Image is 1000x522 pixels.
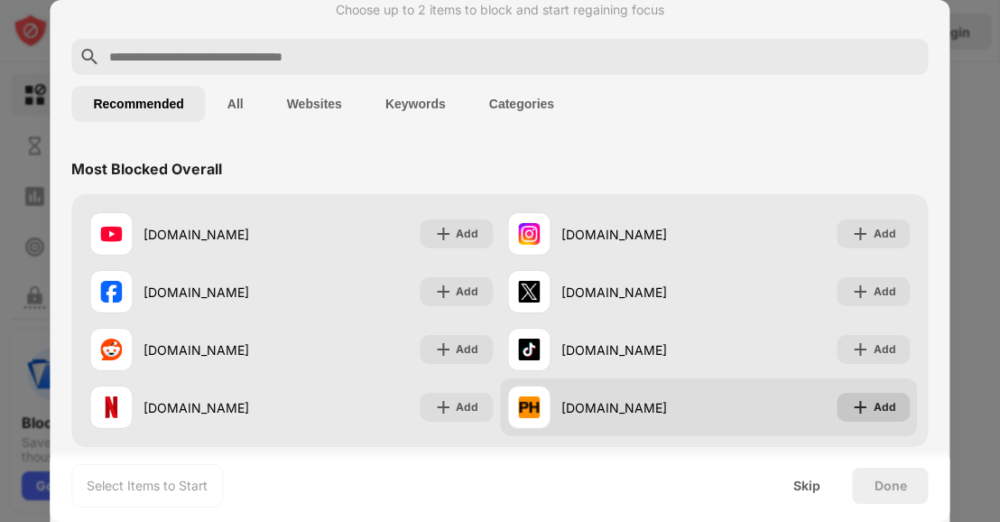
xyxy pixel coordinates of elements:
div: [DOMAIN_NAME] [144,225,291,244]
img: favicons [100,339,122,360]
div: Most Blocked Overall [71,160,222,178]
div: Add [456,225,478,243]
img: favicons [518,223,540,245]
div: [DOMAIN_NAME] [561,398,708,417]
button: All [206,86,265,122]
div: Add [874,398,896,416]
button: Categories [468,86,576,122]
div: [DOMAIN_NAME] [144,340,291,359]
div: Choose up to 2 items to block and start regaining focus [71,3,928,17]
div: [DOMAIN_NAME] [561,283,708,302]
button: Websites [265,86,364,122]
div: [DOMAIN_NAME] [561,225,708,244]
img: favicons [518,396,540,418]
button: Keywords [364,86,468,122]
div: [DOMAIN_NAME] [144,283,291,302]
img: favicons [518,339,540,360]
div: Add [874,340,896,359]
div: Done [875,479,907,493]
div: Select Items to Start [87,477,208,495]
img: favicons [100,281,122,303]
div: Add [874,283,896,301]
div: Add [456,283,478,301]
img: favicons [518,281,540,303]
div: [DOMAIN_NAME] [144,398,291,417]
div: [DOMAIN_NAME] [561,340,708,359]
div: Add [456,340,478,359]
div: Skip [793,479,820,493]
img: favicons [100,396,122,418]
button: Recommended [71,86,205,122]
div: Add [874,225,896,243]
img: search.svg [79,46,100,68]
img: favicons [100,223,122,245]
div: Add [456,398,478,416]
